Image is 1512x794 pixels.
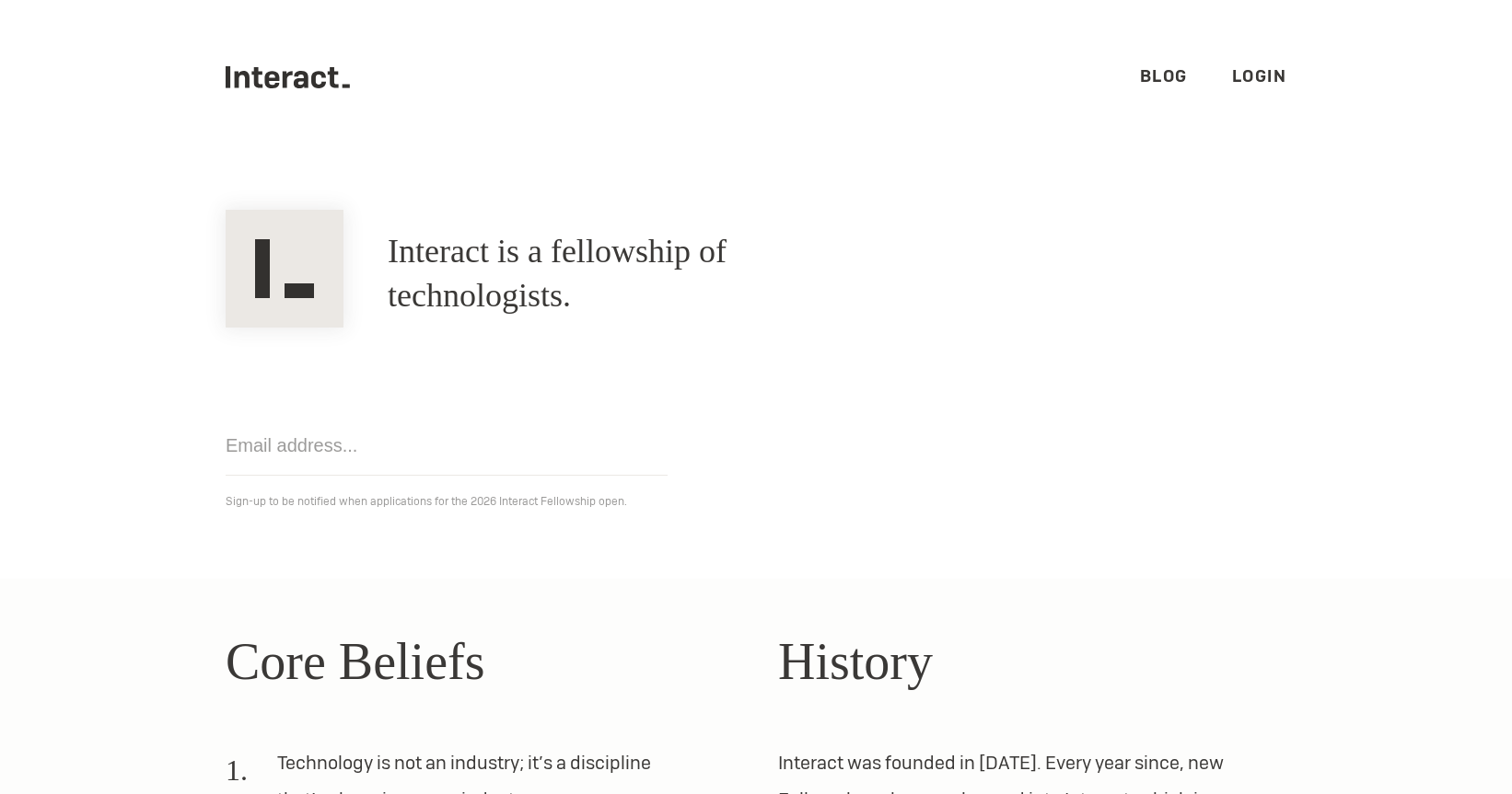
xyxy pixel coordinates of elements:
img: Interact Logo [226,210,343,328]
h2: History [778,623,1286,700]
h2: Core Beliefs [226,623,734,700]
a: Login [1232,65,1287,86]
input: Email address... [226,416,668,476]
a: Blog [1140,65,1188,86]
p: Sign-up to be notified when applications for the 2026 Interact Fellowship open. [226,490,1286,512]
h1: Interact is a fellowship of technologists. [388,230,885,318]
